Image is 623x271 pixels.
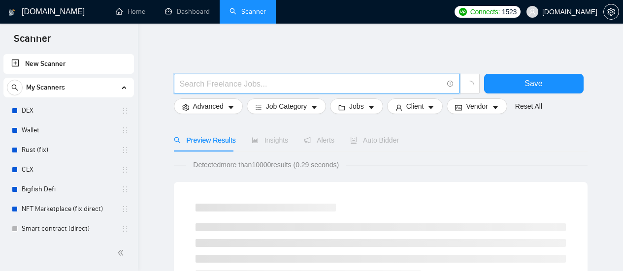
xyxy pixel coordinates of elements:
span: Jobs [349,101,364,112]
a: dashboardDashboard [165,7,210,16]
span: search [174,137,181,144]
span: holder [121,185,129,193]
a: homeHome [116,7,145,16]
span: Job Category [266,101,307,112]
span: setting [604,8,619,16]
span: My Scanners [26,78,65,97]
span: caret-down [228,104,234,111]
a: Bigfish Defi [22,180,115,199]
span: user [529,8,536,15]
span: robot [350,137,357,144]
span: user [395,104,402,111]
span: idcard [455,104,462,111]
iframe: Intercom live chat [590,238,613,261]
span: holder [121,205,129,213]
span: caret-down [492,104,499,111]
span: Alerts [304,136,334,144]
button: userClientcaret-down [387,98,443,114]
button: barsJob Categorycaret-down [247,98,326,114]
span: Scanner [6,31,59,52]
a: Reset All [515,101,542,112]
span: folder [338,104,345,111]
span: caret-down [311,104,318,111]
a: NFT Marketplace (fix direct) [22,199,115,219]
a: DEX [22,101,115,120]
span: Detected more than 10000 results (0.29 seconds) [186,159,346,170]
span: Preview Results [174,136,236,144]
a: searchScanner [230,7,266,16]
img: logo [8,4,15,20]
a: setting [603,8,619,16]
img: upwork-logo.png [459,8,467,16]
span: loading [465,81,474,90]
span: holder [121,225,129,233]
span: notification [304,137,311,144]
span: area-chart [252,137,259,144]
span: 1523 [502,6,517,17]
span: info-circle [447,81,454,87]
span: holder [121,107,129,115]
li: New Scanner [3,54,134,74]
a: Rust (fix) [22,140,115,160]
a: Smart contract (direct) [22,219,115,239]
span: Save [525,77,542,90]
span: caret-down [427,104,434,111]
button: folderJobscaret-down [330,98,383,114]
span: bars [255,104,262,111]
button: idcardVendorcaret-down [447,98,507,114]
span: holder [121,166,129,174]
span: Vendor [466,101,488,112]
span: holder [121,146,129,154]
span: double-left [117,248,127,258]
button: settingAdvancedcaret-down [174,98,243,114]
span: caret-down [368,104,375,111]
span: search [7,84,22,91]
span: Insights [252,136,288,144]
span: holder [121,126,129,134]
span: Auto Bidder [350,136,399,144]
a: Wallet [22,120,115,140]
button: Save [484,74,584,93]
span: setting [182,104,189,111]
a: CEX [22,160,115,180]
span: Advanced [193,101,224,112]
span: Connects: [470,6,500,17]
input: Search Freelance Jobs... [180,78,443,90]
span: Client [406,101,424,112]
button: setting [603,4,619,20]
a: New Scanner [11,54,126,74]
button: search [7,80,23,95]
